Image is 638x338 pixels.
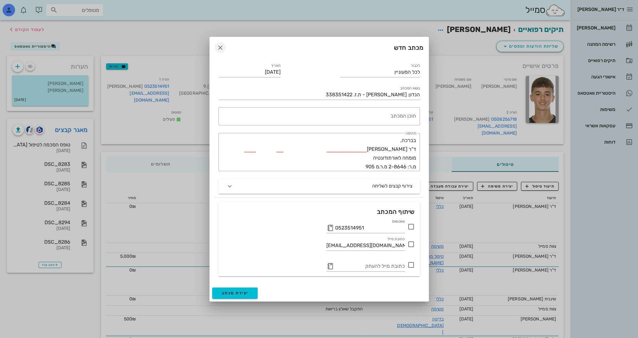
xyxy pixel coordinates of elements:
[400,86,420,91] label: נושא המכתב
[212,288,258,299] button: יצירת מכתב
[222,290,249,296] span: יצירת מכתב
[271,63,281,68] label: תאריך
[377,207,415,217] div: שיתוף המכתב
[410,63,420,68] label: לכבוד
[405,131,416,136] label: חתימה
[387,237,405,241] label: כתובת מייל
[218,179,420,194] button: צירוף קבצים לשליחה
[392,219,405,224] label: וואטסאפ
[210,37,429,58] div: מכתב חדש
